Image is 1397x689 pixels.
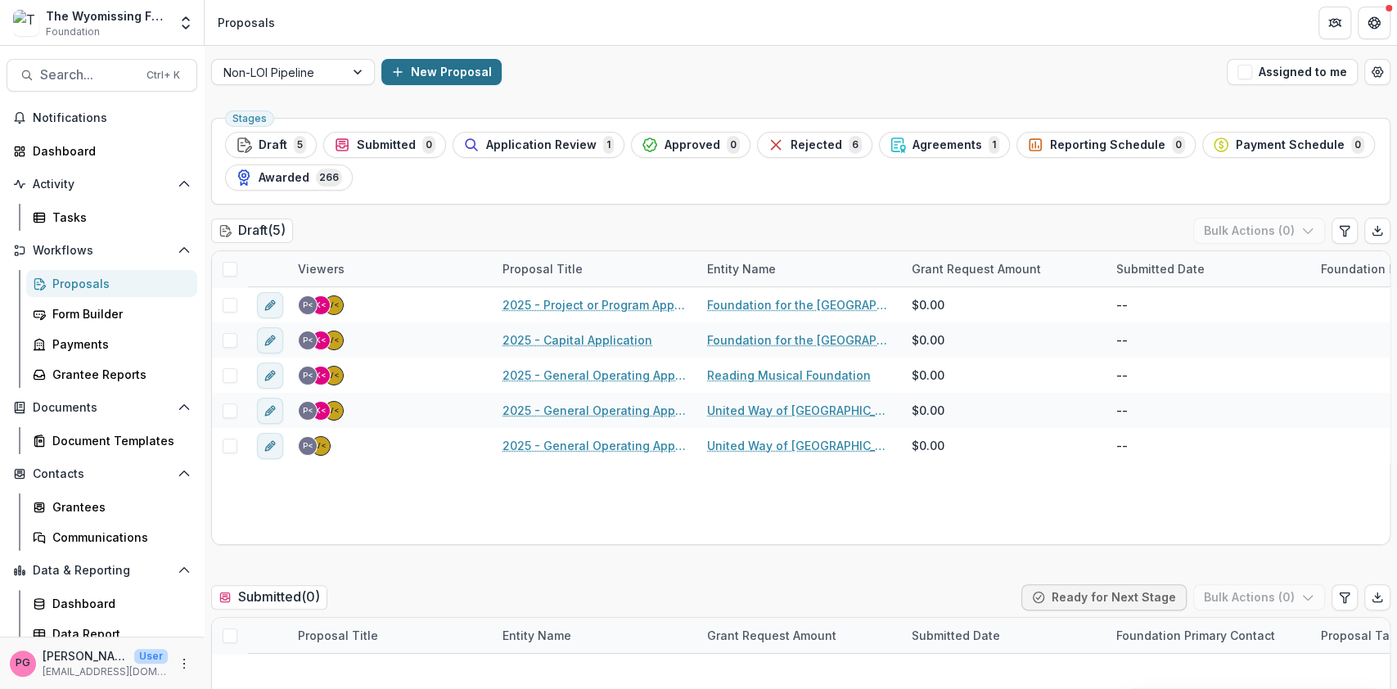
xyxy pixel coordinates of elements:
a: Document Templates [26,427,197,454]
div: Proposal Title [493,251,697,286]
div: -- [1116,367,1128,384]
button: Payment Schedule0 [1202,132,1375,158]
div: Grant Request Amount [697,618,902,653]
button: Draft5 [225,132,317,158]
span: 1 [603,136,614,154]
a: 2025 - General Operating Application [502,402,687,419]
div: Entity Name [697,260,786,277]
div: Viewers [288,260,354,277]
div: Submitted Date [1106,251,1311,286]
div: Proposal Title [288,627,388,644]
a: Form Builder [26,300,197,327]
a: Dashboard [26,590,197,617]
a: Foundation for the [GEOGRAPHIC_DATA] [707,331,892,349]
button: Ready for Next Stage [1021,584,1187,610]
div: Entity Name [493,627,581,644]
a: Proposals [26,270,197,297]
div: Proposal Title [288,618,493,653]
div: -- [1116,402,1128,419]
a: Communications [26,524,197,551]
p: User [134,649,168,664]
button: Reporting Schedule0 [1016,132,1196,158]
a: 2025 - Capital Application [502,331,652,349]
button: Partners [1318,7,1351,39]
div: Pat Giles <pgiles@wyofound.org> [303,301,313,309]
span: Reporting Schedule [1050,138,1165,152]
button: Open Activity [7,171,197,197]
div: Foundation Primary Contact [1106,618,1311,653]
nav: breadcrumb [211,11,282,34]
div: Data Report [52,625,184,642]
button: Rejected6 [757,132,872,158]
button: Open entity switcher [174,7,197,39]
a: Reading Musical Foundation [707,367,871,384]
span: Foundation [46,25,100,39]
div: Communications [52,529,184,546]
button: Approved0 [631,132,750,158]
span: 0 [1351,136,1364,154]
div: Valeri Harteg <vharteg@wyofound.org> [328,407,340,415]
div: Dashboard [33,142,184,160]
span: Approved [665,138,720,152]
div: Entity Name [493,618,697,653]
div: Pat Giles [16,658,30,669]
div: -- [1116,331,1128,349]
button: Get Help [1358,7,1390,39]
div: Viewers [288,251,493,286]
div: Valeri Harteg <vharteg@wyofound.org> [328,372,340,380]
div: Karen Rightmire <krightmire@wyofound.org> [315,336,327,344]
span: Workflows [33,244,171,258]
span: Data & Reporting [33,564,171,578]
button: edit [257,433,283,459]
div: Dashboard [52,595,184,612]
a: Data Report [26,620,197,647]
span: Search... [40,67,137,83]
a: Grantees [26,493,197,520]
button: Bulk Actions (0) [1193,218,1325,244]
div: Karen Rightmire <krightmire@wyofound.org> [315,372,327,380]
a: Grantee Reports [26,361,197,388]
span: $0.00 [912,402,944,419]
span: Documents [33,401,171,415]
div: Submitted Date [902,627,1010,644]
button: Open table manager [1364,59,1390,85]
a: Tasks [26,204,197,231]
span: Stages [232,113,267,124]
div: Proposals [52,275,184,292]
div: Pat Giles <pgiles@wyofound.org> [303,372,313,380]
span: 0 [727,136,740,154]
span: $0.00 [912,437,944,454]
div: Form Builder [52,305,184,322]
button: Agreements1 [879,132,1010,158]
div: Submitted Date [902,618,1106,653]
span: $0.00 [912,367,944,384]
span: Agreements [913,138,982,152]
span: 0 [422,136,435,154]
div: Foundation Primary Contact [1106,627,1285,644]
button: More [174,654,194,673]
div: Grant Request Amount [902,251,1106,286]
span: 0 [1172,136,1185,154]
span: Payment Schedule [1236,138,1345,152]
button: Export table data [1364,584,1390,610]
button: Edit table settings [1332,584,1358,610]
div: Submitted Date [1106,260,1214,277]
a: United Way of [GEOGRAPHIC_DATA] [707,437,892,454]
button: edit [257,292,283,318]
div: Tasks [52,209,184,226]
button: Open Workflows [7,237,197,263]
span: Contacts [33,467,171,481]
span: 5 [294,136,306,154]
span: $0.00 [912,331,944,349]
div: Pat Giles <pgiles@wyofound.org> [303,442,313,450]
button: edit [257,398,283,424]
span: Activity [33,178,171,191]
button: Notifications [7,105,197,131]
span: $0.00 [912,296,944,313]
button: Bulk Actions (0) [1193,584,1325,610]
div: -- [1116,437,1128,454]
